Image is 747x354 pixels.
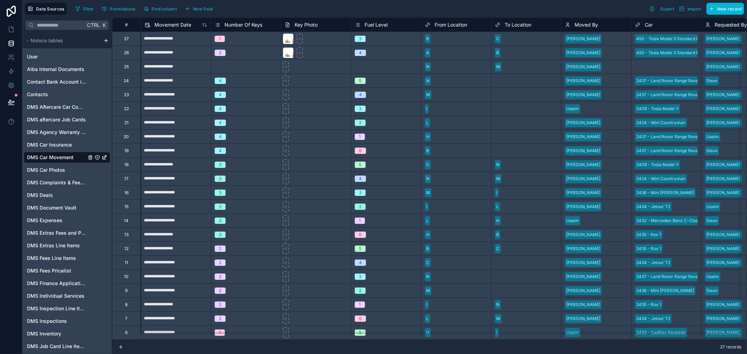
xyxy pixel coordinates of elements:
div: 2 [359,204,361,210]
div: 2432 - Mercedes-Benz C-Class [636,218,700,224]
div: Usaim [566,106,579,112]
div: 4 [359,260,362,266]
div: DMS Car Photos [24,164,110,176]
div: Sieun [706,148,718,154]
div: 2435 - Rox 1 [636,232,661,238]
span: To Location [505,21,531,28]
div: 26 [124,50,129,56]
div: [PERSON_NAME] [566,78,600,84]
div: 2 [219,50,221,56]
button: Export [647,3,677,15]
div: 5 [359,78,361,84]
div: 1 [359,302,361,308]
div: L [426,120,429,126]
div: DMS Fees Pricelist [24,265,110,276]
div: Usaim [706,204,719,210]
div: 4 [219,92,222,98]
div: 21 [124,120,129,126]
div: L [426,218,429,224]
button: Data Sources [25,3,67,15]
div: [PERSON_NAME] [706,64,740,70]
div: [PERSON_NAME] [566,92,600,98]
div: 4 [359,50,362,56]
div: DMS Inventory [24,328,110,339]
span: Filter [83,6,94,12]
span: Number Of Keys [224,21,262,28]
button: Filter [72,3,97,14]
span: DMS Fees Pricelist [27,267,71,274]
div: 2433 - Cadillac Escalade [636,330,686,336]
div: B [426,148,429,154]
div: 2409 - Tesla Model Y [636,106,679,112]
div: H [426,232,429,238]
span: Requested By [715,21,747,28]
div: N [426,176,429,182]
div: Usaim [706,134,719,140]
div: 0 [359,316,362,322]
div: M [496,64,500,70]
div: 1 [219,330,221,336]
div: 1 [359,134,361,140]
span: From Location [435,21,467,28]
span: Import [687,6,701,12]
span: DMS aftercare Job Cards [27,116,86,123]
div: [PERSON_NAME] [566,246,600,252]
div: B [496,232,499,238]
div: [PERSON_NAME] [566,176,600,182]
div: 2 [219,288,221,294]
span: DMS Extras Fees and Prices [27,229,86,236]
div: 9 [125,288,127,293]
span: DMS Complaints & Feedback [27,179,86,186]
div: DMS Agency Warranty & Service Contract Validity [24,127,110,138]
div: DMS Job Card Line Items [24,341,110,352]
div: 3 [219,190,221,196]
div: 20 [124,134,129,140]
div: 2434 - Jetour T2 [636,204,670,210]
div: 3 [219,204,221,210]
div: [PERSON_NAME] [706,232,740,238]
div: [PERSON_NAME] [566,36,600,42]
div: 3 [359,190,361,196]
div: 4 [219,120,222,126]
div: 2437 - Land Rover Range Rover Velar [636,274,711,280]
div: H [426,134,429,140]
div: 2 [219,246,221,252]
div: 2435 - Rox 1 [636,302,661,308]
div: [PERSON_NAME] [566,134,600,140]
div: DMS Fees Line Items [24,253,110,264]
div: Contacts [24,89,110,100]
div: DMS Car Movement [24,152,110,163]
div: User [24,51,110,62]
div: 2 [359,120,361,126]
div: B [426,246,429,252]
div: [PERSON_NAME] [706,106,740,112]
div: 27 [124,36,129,42]
div: I [496,330,497,336]
span: Alba Internal Documents [27,66,84,73]
div: Sieun [706,78,718,84]
span: DMS Inspection Line Items [27,305,86,312]
div: 2437 - Land Rover Range Rover Velar [636,78,711,84]
div: 18 [124,162,129,168]
div: 2424 - Mini Countryman [636,120,685,126]
div: [PERSON_NAME] [706,246,740,252]
div: 4 [219,106,222,112]
div: 2437 - Land Rover Range Rover Velar [636,92,711,98]
div: 0 [359,148,362,154]
div: M [426,190,430,196]
span: Moved By [575,21,598,28]
div: N [426,64,429,70]
div: 19 [124,148,129,154]
div: Contact Bank Account information [24,76,110,87]
span: DMS Agency Warranty & Service Contract Validity [27,129,86,136]
div: C [426,260,429,266]
div: 4 [359,176,362,182]
div: DMS Extras Fees and Prices [24,227,110,239]
div: [PERSON_NAME] [706,120,740,126]
div: [PERSON_NAME] [706,50,740,56]
div: 5 [359,162,361,168]
div: [PERSON_NAME] [706,302,740,308]
div: [PERSON_NAME] [566,232,600,238]
span: Contact Bank Account information [27,78,86,85]
div: L [426,316,429,322]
